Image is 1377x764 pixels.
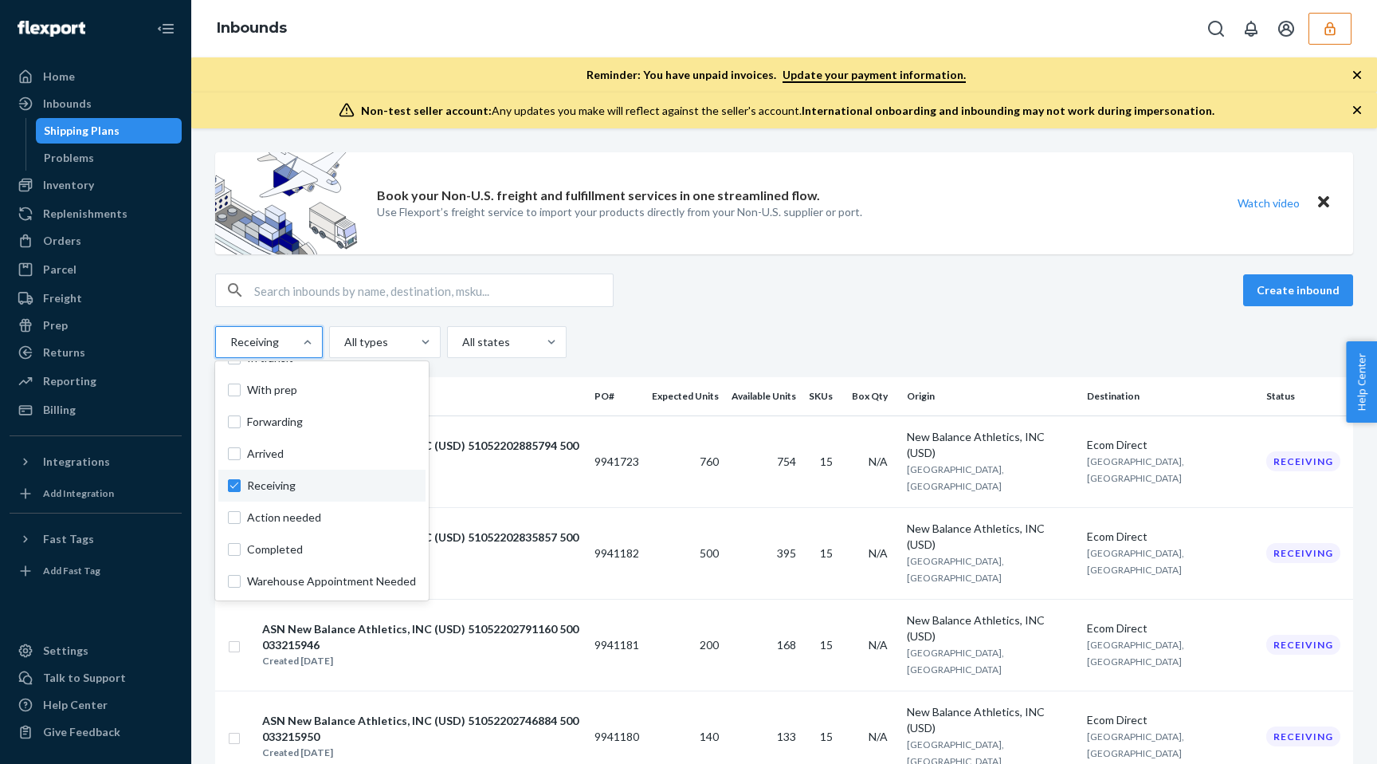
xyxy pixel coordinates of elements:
[1243,274,1353,306] button: Create inbound
[10,481,182,506] a: Add Integration
[43,402,76,418] div: Billing
[588,377,645,415] th: PO#
[377,204,862,220] p: Use Flexport’s freight service to import your products directly from your Non-U.S. supplier or port.
[907,429,1073,461] div: New Balance Athletics, INC (USD)
[845,377,900,415] th: Box Qty
[10,64,182,89] a: Home
[586,67,966,83] p: Reminder: You have unpaid invoices.
[262,713,581,745] div: ASN New Balance Athletics, INC (USD) 51052202746884 500033215950
[10,526,182,552] button: Fast Tags
[907,463,1004,492] span: [GEOGRAPHIC_DATA], [GEOGRAPHIC_DATA]
[1346,341,1377,423] button: Help Center
[1200,13,1232,45] button: Open Search Box
[254,274,613,306] input: Search inbounds by name, destination, msku...
[588,507,645,599] td: 9941182
[907,521,1073,553] div: New Balance Athletics, INC (USD)
[377,187,820,205] p: Book your Non-U.S. freight and fulfillment services in one streamlined flow.
[907,612,1073,644] div: New Balance Athletics, INC (USD)
[44,150,94,166] div: Problems
[10,638,182,664] a: Settings
[820,730,833,743] span: 15
[36,118,182,144] a: Shipping Plans
[36,145,182,171] a: Problems
[1087,455,1184,484] span: [GEOGRAPHIC_DATA], [GEOGRAPHIC_DATA]
[10,692,182,718] a: Help Center
[43,724,120,740] div: Give Feedback
[588,599,645,691] td: 9941181
[1235,13,1267,45] button: Open notifications
[10,201,182,226] a: Replenishments
[1266,451,1340,471] div: Receiving
[869,455,888,468] span: N/A
[588,415,645,507] td: 9941723
[43,69,75,85] div: Home
[461,334,462,350] input: All states
[10,286,182,311] a: Freight
[777,730,796,743] span: 133
[43,564,100,577] div: Add Fast Tag
[1087,437,1253,453] div: Ecom Direct
[1087,639,1184,668] span: [GEOGRAPHIC_DATA], [GEOGRAPHIC_DATA]
[725,377,802,415] th: Available Units
[1260,377,1353,415] th: Status
[43,290,82,306] div: Freight
[43,262,76,278] div: Parcel
[43,345,85,360] div: Returns
[802,104,1214,117] span: International onboarding and inbounding may not work during impersonation.
[700,730,719,743] span: 140
[1087,547,1184,576] span: [GEOGRAPHIC_DATA], [GEOGRAPHIC_DATA]
[700,638,719,652] span: 200
[820,638,833,652] span: 15
[204,6,300,52] ol: breadcrumbs
[10,340,182,365] a: Returns
[1081,377,1260,415] th: Destination
[43,486,114,500] div: Add Integration
[1266,727,1340,746] div: Receiving
[262,745,581,761] div: Created [DATE]
[247,573,416,589] span: Warehouse Appointment Needed
[247,382,416,398] span: With prep
[820,455,833,468] span: 15
[869,546,888,560] span: N/A
[869,638,888,652] span: N/A
[1087,712,1253,728] div: Ecom Direct
[43,670,126,686] div: Talk to Support
[907,555,1004,584] span: [GEOGRAPHIC_DATA], [GEOGRAPHIC_DATA]
[645,377,725,415] th: Expected Units
[869,730,888,743] span: N/A
[700,455,719,468] span: 760
[247,414,416,430] span: Forwarding
[247,510,416,526] span: Action needed
[10,368,182,394] a: Reporting
[43,643,88,659] div: Settings
[150,13,182,45] button: Close Navigation
[343,334,344,350] input: All types
[700,546,719,560] span: 500
[1087,529,1253,545] div: Ecom Direct
[777,455,796,468] span: 754
[777,638,796,652] span: 168
[1227,191,1310,215] button: Watch video
[43,373,96,389] div: Reporting
[1313,191,1334,215] button: Close
[18,21,85,37] img: Flexport logo
[10,665,182,691] a: Talk to Support
[43,96,92,112] div: Inbounds
[262,621,581,653] div: ASN New Balance Athletics, INC (USD) 51052202791160 500033215946
[10,172,182,198] a: Inventory
[10,228,182,254] a: Orders
[900,377,1080,415] th: Origin
[361,103,1214,119] div: Any updates you make will reflect against the seller's account.
[783,68,966,83] a: Update your payment information.
[43,317,68,333] div: Prep
[229,334,230,350] input: ReceivingAll statusesIn draftReady to ship or In progressIn transitWith prepForwardingArrivedRece...
[247,478,416,494] span: Receiving
[43,206,127,222] div: Replenishments
[1266,543,1340,563] div: Receiving
[43,697,108,713] div: Help Center
[217,19,287,37] a: Inbounds
[44,123,120,139] div: Shipping Plans
[802,377,845,415] th: SKUs
[1266,635,1340,655] div: Receiving
[361,104,492,117] span: Non-test seller account:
